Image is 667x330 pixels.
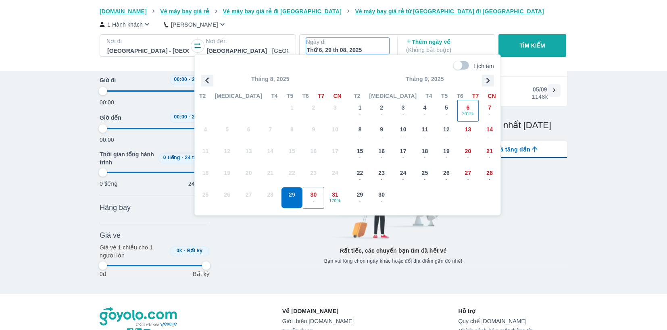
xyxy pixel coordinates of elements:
[479,154,500,160] span: -
[100,7,567,15] nav: breadcrumb
[100,76,116,84] span: Giờ đi
[371,100,392,122] button: 2-
[184,248,186,253] span: -
[350,110,371,117] span: -
[392,143,414,165] button: 17-
[359,104,362,112] span: 1
[303,197,324,204] span: -
[371,197,392,204] span: -
[406,46,488,54] p: ( Không bắt buộc )
[100,243,167,259] p: Giá vé 1 chiều cho 1 người lớn
[100,20,151,29] button: 1 Hành khách
[100,307,178,327] img: logo
[436,154,457,160] span: -
[100,230,121,240] span: Giá vé
[479,176,500,182] span: -
[333,92,341,100] span: CN
[421,125,428,133] span: 11
[306,38,389,46] p: Ngày đi
[486,125,493,133] span: 14
[371,143,392,165] button: 16-
[392,100,414,122] button: 3-
[479,122,500,143] button: 14-
[199,92,206,100] span: T2
[192,114,205,120] span: 24:00
[445,104,448,112] span: 5
[488,104,491,112] span: 7
[400,169,406,177] span: 24
[163,155,180,160] span: 0 tiếng
[325,197,346,204] span: 1709k
[188,180,209,188] p: 24 tiếng
[357,169,363,177] span: 22
[371,154,392,160] span: -
[271,92,277,100] span: T4
[400,147,406,155] span: 17
[350,176,371,182] span: -
[189,77,190,82] span: -
[486,147,493,155] span: 21
[206,37,289,45] p: Nơi đến
[350,154,371,160] span: -
[171,21,218,29] p: [PERSON_NAME]
[392,122,414,143] button: 10-
[458,132,479,139] span: -
[100,8,147,15] span: [DOMAIN_NAME]
[393,110,414,117] span: -
[378,169,385,177] span: 23
[456,92,463,100] span: T6
[174,77,187,82] span: 00:00
[357,191,363,199] span: 29
[371,132,392,139] span: -
[100,203,131,212] span: Hãng bay
[436,110,457,117] span: -
[443,147,450,155] span: 19
[193,270,209,278] p: Bất kỳ
[436,100,457,122] button: 5-
[425,92,432,100] span: T4
[318,92,324,100] span: T7
[436,122,457,143] button: 12-
[414,165,436,187] button: 25-
[303,187,325,209] button: 30-
[465,147,471,155] span: 20
[349,122,371,143] button: 8-
[324,258,463,264] span: Bạn vui lòng chọn ngày khác hoặc đổi địa điểm gần đó nhé!
[486,169,493,177] span: 28
[393,154,414,160] span: -
[307,46,388,54] div: Thứ 6, 29 th 08, 2025
[392,165,414,187] button: 24-
[380,125,383,133] span: 9
[349,143,371,165] button: 15-
[421,169,428,177] span: 25
[479,165,500,187] button: 28-
[414,100,436,122] button: 4-
[457,143,479,165] button: 20-
[380,104,383,112] span: 2
[479,132,500,139] span: -
[350,197,371,204] span: -
[223,8,342,15] span: Vé máy bay giá rẻ đi [GEOGRAPHIC_DATA]
[458,176,479,182] span: -
[350,132,371,139] span: -
[532,93,548,100] div: 1148k
[436,165,457,187] button: 26-
[441,92,448,100] span: T5
[349,75,500,83] p: Tháng 9, 2025
[436,176,457,182] span: -
[189,114,190,120] span: -
[100,150,155,166] span: Thời gian tổng hành trình
[378,191,385,199] span: 30
[457,165,479,187] button: 27-
[354,92,360,100] span: T2
[466,104,469,112] span: 6
[100,136,114,144] p: 00:00
[181,155,183,160] span: -
[177,248,182,253] span: 0k
[498,34,566,57] button: TÌM KIẾM
[106,37,190,45] p: Nơi đi
[414,154,435,160] span: -
[185,155,205,160] span: 24 tiếng
[359,125,362,133] span: 8
[287,92,293,100] span: T5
